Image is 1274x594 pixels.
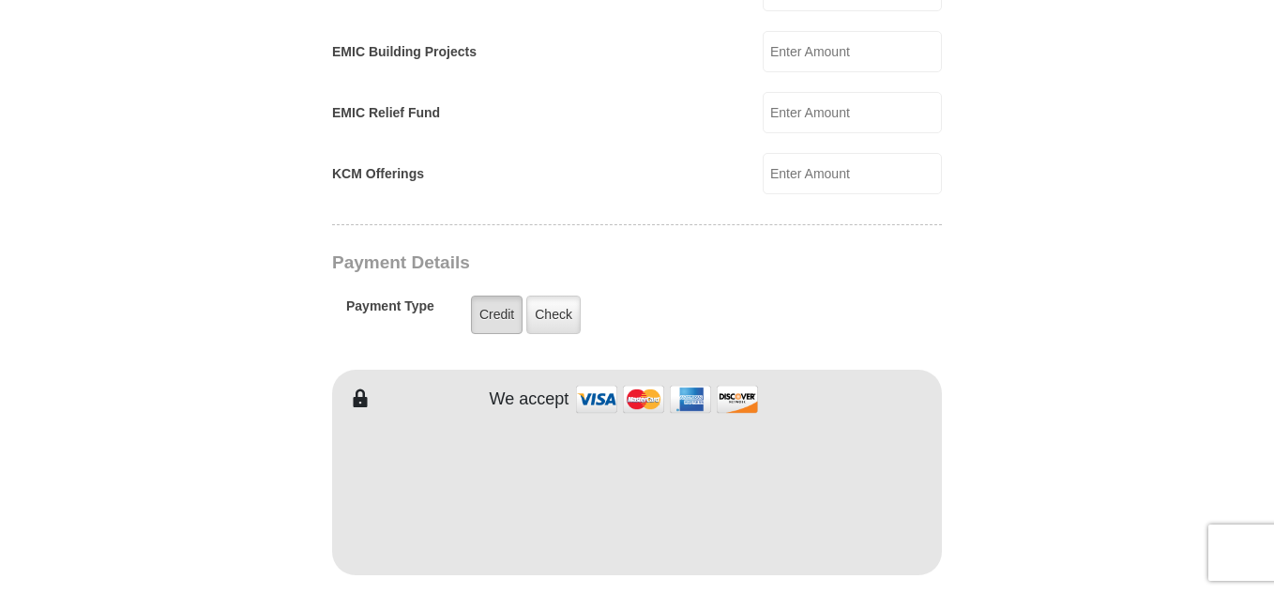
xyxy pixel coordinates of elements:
[763,92,942,133] input: Enter Amount
[763,153,942,194] input: Enter Amount
[490,389,569,410] h4: We accept
[332,103,440,123] label: EMIC Relief Fund
[346,298,434,324] h5: Payment Type
[332,42,477,62] label: EMIC Building Projects
[763,31,942,72] input: Enter Amount
[332,164,424,184] label: KCM Offerings
[573,379,761,419] img: credit cards accepted
[332,252,811,274] h3: Payment Details
[471,296,523,334] label: Credit
[526,296,581,334] label: Check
